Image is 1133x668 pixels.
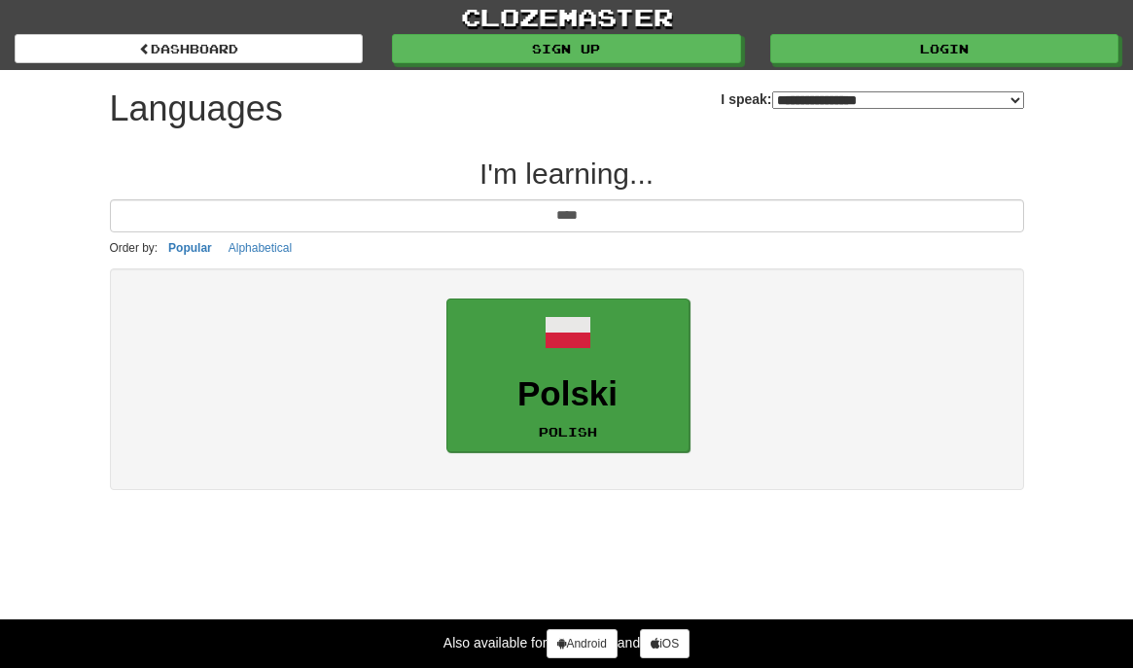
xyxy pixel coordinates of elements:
h1: Languages [110,89,283,128]
a: dashboard [15,34,363,63]
small: Order by: [110,241,159,255]
a: PolskiPolish [446,299,690,453]
a: Android [547,629,617,658]
select: I speak: [772,91,1024,109]
button: Alphabetical [223,237,298,259]
a: Login [770,34,1118,63]
button: Popular [162,237,218,259]
small: Polish [539,425,597,439]
a: Sign up [392,34,740,63]
h2: I'm learning... [110,158,1024,190]
a: iOS [640,629,690,658]
h3: Polski [457,375,679,413]
label: I speak: [721,89,1023,109]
